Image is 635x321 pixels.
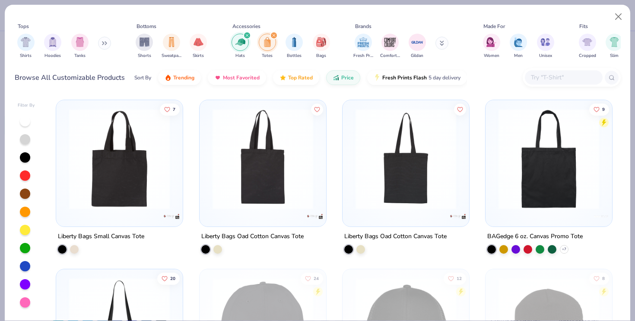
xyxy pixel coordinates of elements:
img: Men Image [514,37,523,47]
div: filter for Gildan [409,34,426,59]
span: Bags [316,53,326,59]
img: Hats Image [235,37,245,47]
div: filter for Shirts [17,34,35,59]
span: 7 [173,107,175,111]
img: Tanks Image [75,37,85,47]
img: Hoodies Image [48,37,57,47]
div: filter for Fresh Prints [353,34,373,59]
button: filter button [409,34,426,59]
button: Price [326,70,360,85]
button: filter button [136,34,153,59]
img: BAGedge logo [592,208,610,225]
input: Try "T-Shirt" [530,72,597,82]
button: filter button [17,34,35,59]
div: Liberty Bags Oad Cotton Canvas Tote [201,231,304,242]
img: 119f3be6-5c8d-4dec-a817-4e77bf7f5439 [65,109,174,209]
div: Accessories [232,22,260,30]
img: Liberty Bags logo [306,208,324,225]
img: Skirts Image [194,37,203,47]
button: filter button [259,34,276,59]
button: filter button [579,34,596,59]
img: Gildan Image [411,36,424,49]
img: Fresh Prints Image [357,36,370,49]
div: Liberty Bags Oad Cotton Canvas Tote [344,231,447,242]
div: Brands [355,22,371,30]
button: Close [610,9,627,25]
button: filter button [313,34,330,59]
button: Like [589,273,609,285]
div: Bottoms [137,22,156,30]
button: Like [300,273,323,285]
img: most_fav.gif [214,74,221,81]
span: Bottles [287,53,302,59]
span: 12 [457,277,462,281]
span: Tanks [74,53,86,59]
span: Hoodies [44,53,61,59]
div: filter for Sweatpants [162,34,181,59]
img: Totes Image [263,37,272,47]
img: Women Image [486,37,496,47]
img: Cropped Image [582,37,592,47]
img: 994e64ce-b01e-4d8b-a3dc-fdbb84b86431 [460,109,570,209]
div: filter for Comfort Colors [380,34,400,59]
img: Sweatpants Image [167,37,176,47]
div: Browse All Customizable Products [15,72,125,83]
img: Unisex Image [540,37,550,47]
button: Like [160,103,180,115]
div: filter for Hoodies [44,34,61,59]
div: filter for Slim [606,34,623,59]
img: 27b5c7c3-e969-429a-aedd-a97ddab816ce [494,109,603,209]
button: filter button [353,34,373,59]
button: Like [589,103,609,115]
img: Shorts Image [140,37,149,47]
div: filter for Women [483,34,500,59]
span: Fresh Prints [353,53,373,59]
div: filter for Shorts [136,34,153,59]
span: Trending [173,74,194,81]
span: Men [514,53,523,59]
button: Most Favorited [208,70,266,85]
span: 8 [602,277,605,281]
span: 9 [602,107,605,111]
button: Like [311,103,323,115]
button: Like [444,273,466,285]
span: Top Rated [288,74,313,81]
span: Most Favorited [223,74,260,81]
img: flash.gif [374,74,381,81]
button: filter button [537,34,554,59]
span: Cropped [579,53,596,59]
span: + 7 [562,247,566,252]
div: filter for Bags [313,34,330,59]
img: 023b2e3e-e657-4517-9626-d9b1eed8d70c [208,109,317,209]
span: Unisex [539,53,552,59]
button: filter button [162,34,181,59]
span: Slim [610,53,619,59]
span: 24 [313,277,318,281]
span: Price [341,74,354,81]
button: Trending [158,70,201,85]
span: Comfort Colors [380,53,400,59]
span: Gildan [411,53,423,59]
span: 20 [170,277,175,281]
div: filter for Unisex [537,34,554,59]
div: filter for Tanks [71,34,89,59]
button: filter button [483,34,500,59]
span: Totes [262,53,273,59]
button: Top Rated [273,70,319,85]
div: filter for Cropped [579,34,596,59]
div: Sort By [134,74,151,82]
img: fee0796b-e86a-466e-b8fd-f4579757b005 [317,109,427,209]
div: filter for Totes [259,34,276,59]
div: filter for Bottles [286,34,303,59]
img: a7608796-320d-4956-a187-f66b2e1ba5bf [351,109,460,209]
div: Tops [18,22,29,30]
span: Shirts [20,53,32,59]
span: Sweatpants [162,53,181,59]
button: filter button [510,34,527,59]
button: filter button [232,34,249,59]
button: filter button [286,34,303,59]
img: trending.gif [165,74,171,81]
button: filter button [606,34,623,59]
span: 5 day delivery [429,73,460,83]
img: Shirts Image [21,37,31,47]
